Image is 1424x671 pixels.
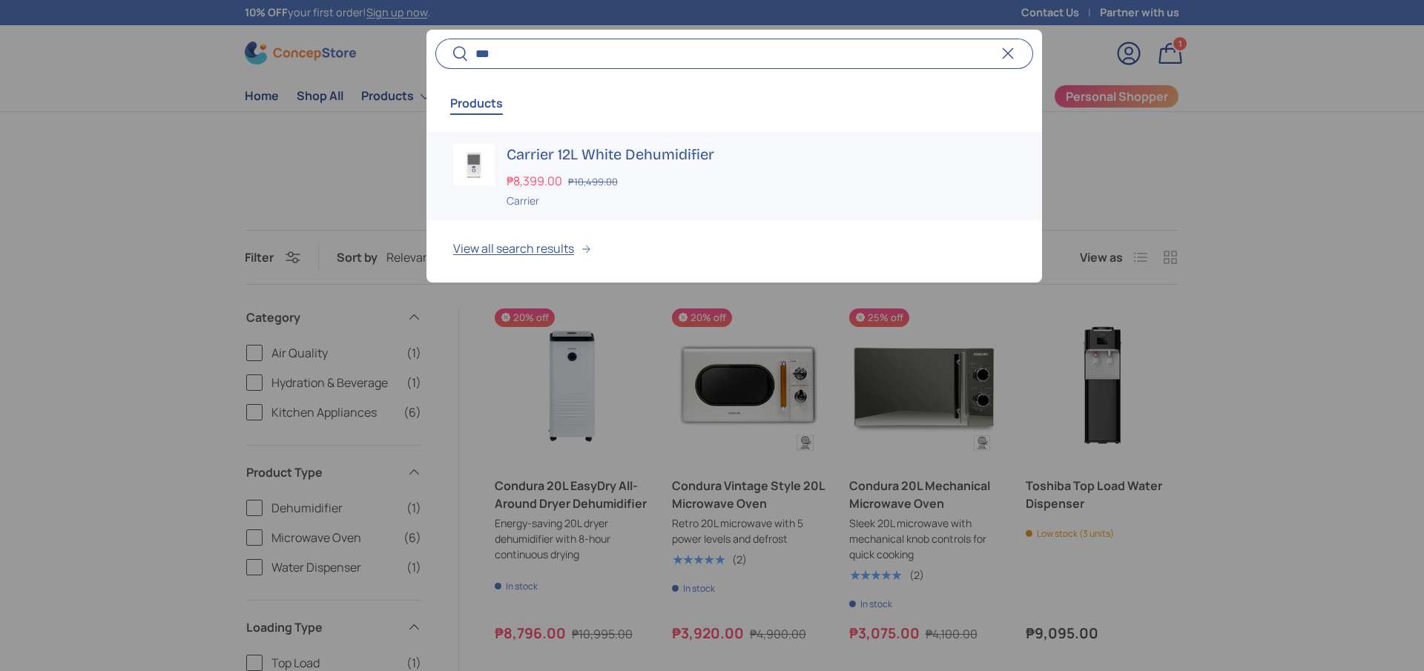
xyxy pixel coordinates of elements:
h3: Carrier 12L White Dehumidifier [507,144,1015,165]
strong: ₱8,399.00 [507,173,566,189]
s: ₱10,499.00 [568,175,618,188]
div: Carrier [507,193,1015,208]
a: carrier-dehumidifier-12-liter-full-view-concepstore Carrier 12L White Dehumidifier ₱8,399.00 ₱10,... [426,132,1042,220]
button: View all search results [426,220,1042,282]
button: Products [450,86,503,120]
img: carrier-dehumidifier-12-liter-full-view-concepstore [453,144,495,185]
